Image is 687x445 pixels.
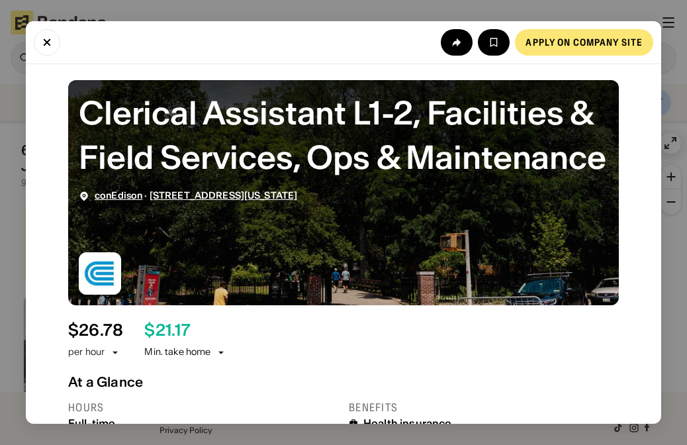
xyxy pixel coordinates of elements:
div: Clerical Assistant L1-2, Facilities & Field Services, Ops & Maintenance [79,91,608,179]
div: $ 26.78 [68,321,123,340]
div: At a Glance [68,374,619,390]
a: [STREET_ADDRESS][US_STATE] [150,189,298,201]
div: Hours [68,401,338,415]
div: per hour [68,346,105,359]
div: Health insurance [363,417,452,430]
div: Min. take home [144,346,226,359]
div: Full-time [68,417,338,430]
div: Benefits [349,401,619,415]
div: Apply on company site [526,38,643,47]
button: Close [34,29,60,56]
div: $ 21.17 [144,321,190,340]
a: conEdison [95,189,142,201]
div: · [95,190,297,201]
img: conEdison logo [79,252,121,295]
